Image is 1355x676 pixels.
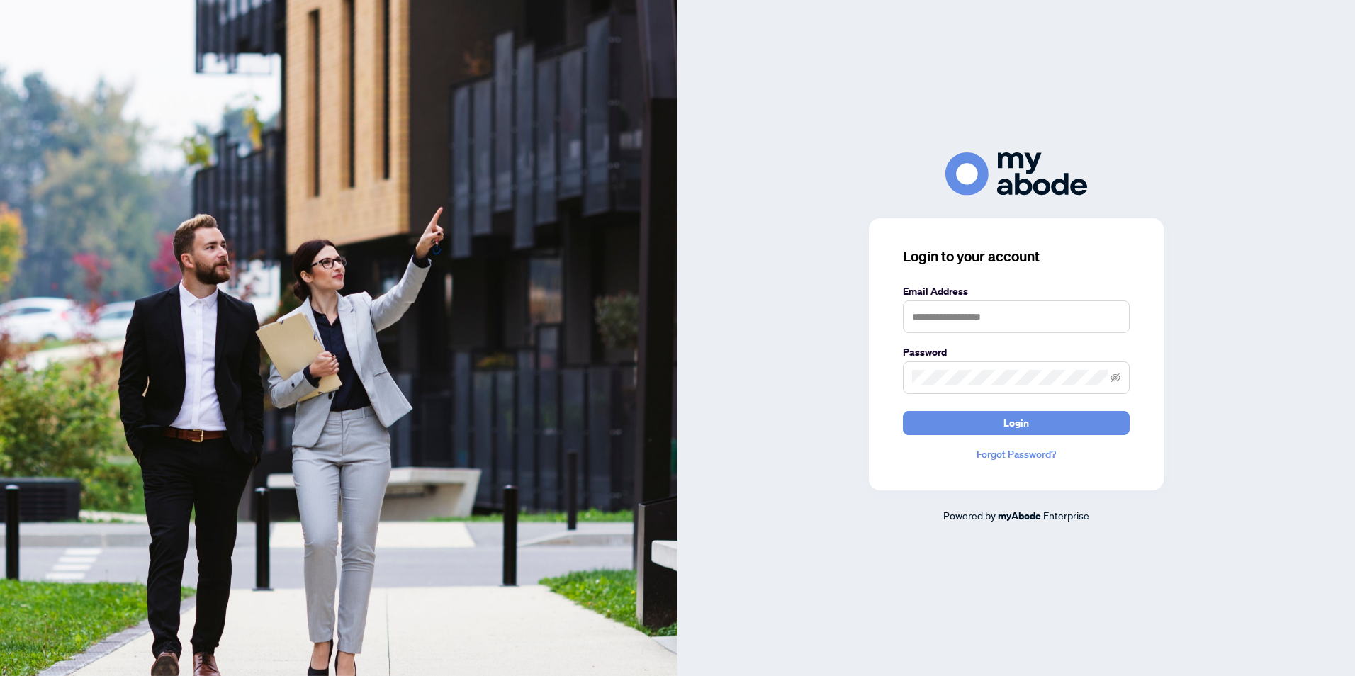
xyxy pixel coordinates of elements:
h3: Login to your account [903,247,1130,266]
a: Forgot Password? [903,446,1130,462]
label: Password [903,344,1130,360]
label: Email Address [903,283,1130,299]
a: myAbode [998,508,1041,524]
span: Powered by [943,509,996,522]
span: eye-invisible [1111,373,1120,383]
button: Login [903,411,1130,435]
span: Login [1003,412,1029,434]
img: ma-logo [945,152,1087,196]
span: Enterprise [1043,509,1089,522]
